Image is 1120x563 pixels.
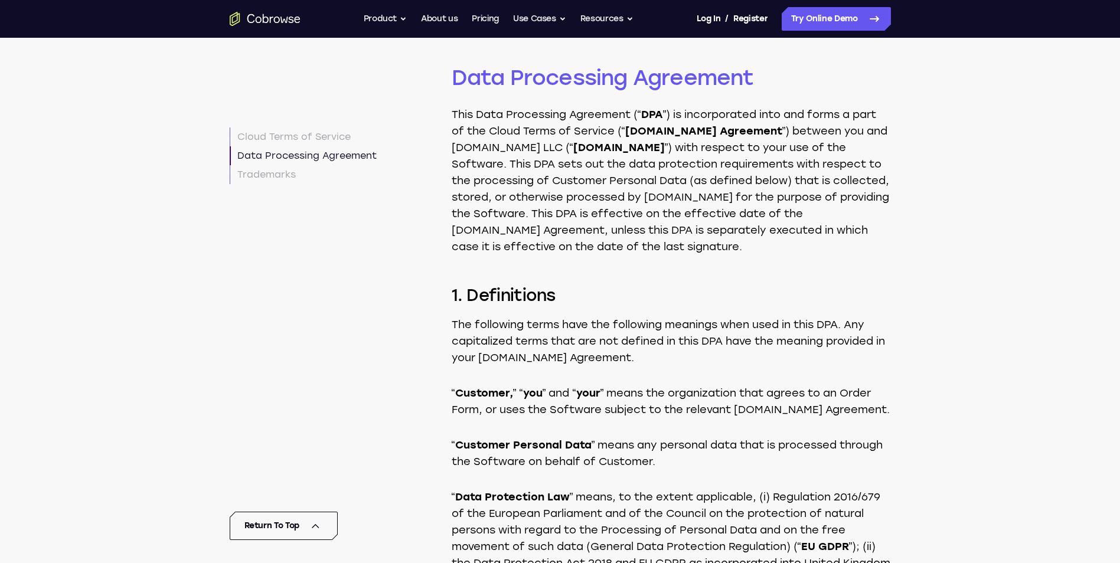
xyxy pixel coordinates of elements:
[725,12,729,26] span: /
[455,490,570,503] strong: Data Protection Law
[421,7,458,31] a: About us
[782,7,891,31] a: Try Online Demo
[455,438,592,451] strong: Customer Personal Data
[452,316,891,366] p: The following terms have the following meanings when used in this DPA. Any capitalized terms that...
[230,512,338,540] button: Return To Top
[452,283,891,307] h3: 1. Definitions
[580,7,634,31] button: Resources
[452,106,891,255] p: This Data Processing Agreement (“ ”) is incorporated into and forms a part of the Cloud Terms of ...
[455,387,513,400] strong: Customer,
[801,540,849,553] strong: EU GDPR
[576,387,600,400] strong: your
[641,108,663,121] strong: DPA
[452,437,891,470] p: “ ” means any personal data that is processed through the Software on behalf of Customer.
[573,141,665,154] strong: [DOMAIN_NAME]
[364,7,407,31] button: Product
[625,125,782,138] strong: [DOMAIN_NAME] Agreement
[230,127,377,146] a: Cloud Terms of Service
[452,385,891,418] p: “ ” “ ” and “ ” means the organization that agrees to an Order Form, or uses the Software subject...
[697,7,720,31] a: Log In
[523,387,543,400] strong: you
[230,146,377,165] a: Data Processing Agreement
[472,7,499,31] a: Pricing
[733,7,768,31] a: Register
[230,165,377,184] a: Trademarks
[513,7,566,31] button: Use Cases
[230,12,301,26] a: Go to the home page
